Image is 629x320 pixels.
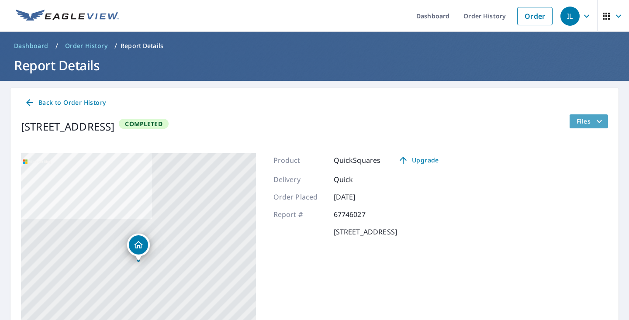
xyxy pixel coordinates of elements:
span: Dashboard [14,41,48,50]
p: Report # [273,209,326,220]
div: Dropped pin, building 1, Residential property, 502 Timber Cir Houston, TX 77079 [127,234,150,261]
div: [STREET_ADDRESS] [21,119,114,134]
h1: Report Details [10,56,619,74]
p: Order Placed [273,192,326,202]
p: Report Details [121,41,163,50]
span: Files [577,116,605,127]
p: Product [273,155,326,165]
a: Back to Order History [21,95,109,111]
a: Order [517,7,553,25]
p: 67746027 [334,209,386,220]
p: [STREET_ADDRESS] [334,227,397,237]
img: EV Logo [16,10,119,23]
a: Dashboard [10,39,52,53]
span: Upgrade [396,155,440,165]
div: IL [560,7,580,26]
p: Quick [334,174,386,185]
p: [DATE] [334,192,386,202]
span: Order History [65,41,107,50]
span: Back to Order History [24,97,106,108]
a: Order History [62,39,111,53]
span: Completed [120,120,167,128]
button: filesDropdownBtn-67746027 [569,114,608,128]
p: QuickSquares [334,155,381,165]
li: / [55,41,58,51]
p: Delivery [273,174,326,185]
li: / [114,41,117,51]
a: Upgrade [391,153,446,167]
nav: breadcrumb [10,39,619,53]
